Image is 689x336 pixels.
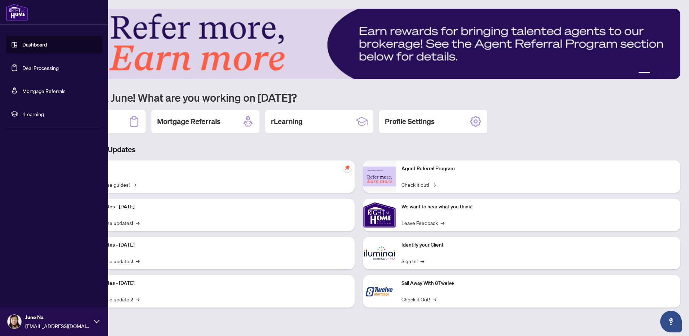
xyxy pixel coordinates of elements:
button: 5 [670,72,673,75]
h2: rLearning [271,116,303,127]
img: We want to hear what you think! [363,199,396,231]
span: June Na [25,313,90,321]
span: → [136,295,139,303]
h2: Mortgage Referrals [157,116,221,127]
span: → [133,181,136,189]
span: → [441,219,444,227]
a: Check it Out!→ [401,295,436,303]
button: Open asap [660,311,682,332]
span: → [421,257,424,265]
p: Platform Updates - [DATE] [76,203,349,211]
p: We want to hear what you think! [401,203,675,211]
img: Agent Referral Program [363,167,396,186]
a: Sign In!→ [401,257,424,265]
span: → [136,257,139,265]
img: logo [6,4,28,21]
p: Self-Help [76,165,349,173]
h2: Profile Settings [385,116,435,127]
button: 3 [659,72,662,75]
a: Deal Processing [22,65,59,71]
p: Identify your Client [401,241,675,249]
a: Leave Feedback→ [401,219,444,227]
a: Mortgage Referrals [22,88,66,94]
button: 2 [653,72,656,75]
a: Dashboard [22,41,47,48]
p: Agent Referral Program [401,165,675,173]
span: rLearning [22,110,97,118]
img: Profile Icon [8,315,21,328]
img: Sail Away With 8Twelve [363,275,396,308]
button: 4 [664,72,667,75]
button: 1 [639,72,650,75]
span: → [136,219,139,227]
span: pushpin [343,163,352,172]
a: Check it out!→ [401,181,436,189]
img: Identify your Client [363,237,396,269]
span: [EMAIL_ADDRESS][DOMAIN_NAME] [25,322,90,330]
span: → [433,295,436,303]
p: Sail Away With 8Twelve [401,279,675,287]
p: Platform Updates - [DATE] [76,241,349,249]
span: → [432,181,436,189]
h1: Welcome back June! What are you working on [DATE]? [37,90,680,104]
h3: Brokerage & Industry Updates [37,145,680,155]
img: Slide 0 [37,9,680,79]
p: Platform Updates - [DATE] [76,279,349,287]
